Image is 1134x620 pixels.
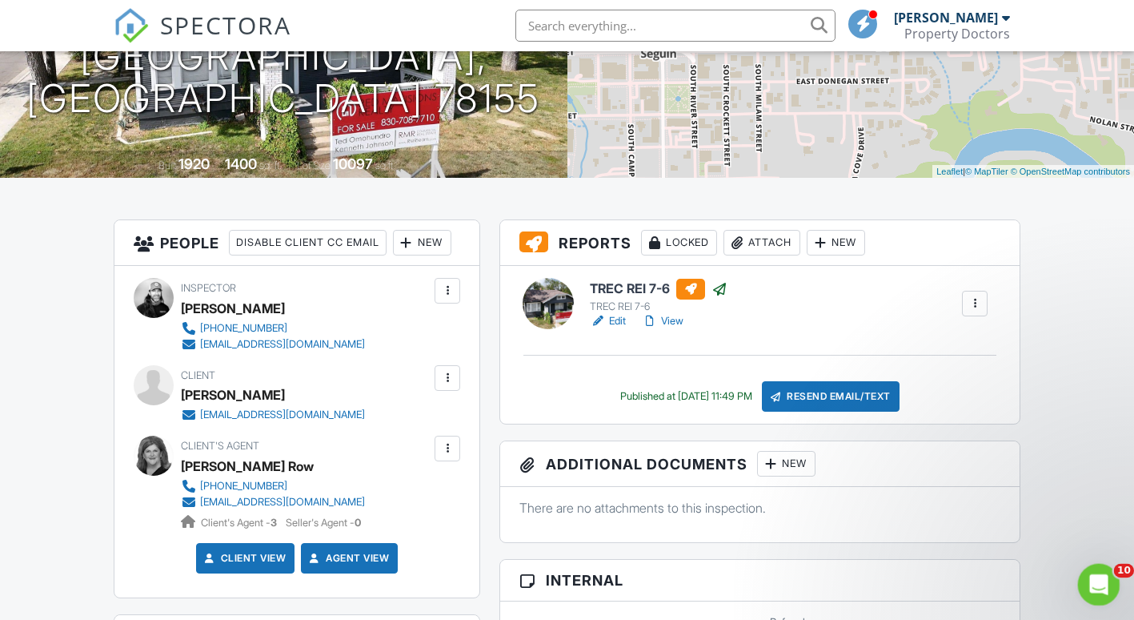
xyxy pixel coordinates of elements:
div: [EMAIL_ADDRESS][DOMAIN_NAME] [200,338,365,351]
a: Edit [590,313,626,329]
a: [PHONE_NUMBER] [181,478,365,494]
a: [PHONE_NUMBER] [181,320,365,336]
div: [PERSON_NAME] [894,10,998,26]
span: sq. ft. [259,159,282,171]
h3: Additional Documents [500,441,1020,487]
a: [PERSON_NAME] Row [181,454,314,478]
span: Seller's Agent - [286,517,361,529]
a: Leaflet [936,167,963,176]
a: © MapTiler [965,167,1008,176]
a: TREC REI 7-6 TREC REI 7-6 [590,279,727,314]
iframe: Intercom notifications message [814,465,1134,577]
div: Disable Client CC Email [229,230,387,256]
div: Published at [DATE] 11:49 PM [620,390,752,403]
h3: Reports [500,220,1020,266]
a: SPECTORA [114,22,291,55]
div: [PHONE_NUMBER] [200,480,287,493]
strong: 0 [355,517,361,529]
div: Property Doctors [904,26,1010,42]
a: © OpenStreetMap contributors [1011,167,1130,176]
a: Agent View [307,550,389,566]
div: Locked [641,230,717,256]
h6: TREC REI 7-6 [590,279,727,300]
span: Client's Agent [181,440,259,452]
strong: 3 [270,517,277,529]
div: Attach [723,230,800,256]
h3: People [114,220,479,266]
input: Search everything... [515,10,835,42]
div: [PERSON_NAME] [181,383,285,407]
div: New [757,451,815,477]
h3: Internal [500,560,1020,602]
a: [EMAIL_ADDRESS][DOMAIN_NAME] [181,407,365,423]
span: Client's Agent - [201,517,279,529]
a: View [642,313,683,329]
a: [EMAIL_ADDRESS][DOMAIN_NAME] [181,494,365,510]
div: [EMAIL_ADDRESS][DOMAIN_NAME] [200,496,365,509]
div: [PHONE_NUMBER] [200,322,287,335]
span: Lot Size [297,159,331,171]
div: Resend Email/Text [762,381,900,412]
div: New [393,230,451,256]
span: Inspector [181,282,236,294]
div: [PERSON_NAME] [181,296,285,320]
div: TREC REI 7-6 [590,300,727,313]
div: 1920 [178,155,210,172]
iframe: Intercom live chat [1078,564,1120,606]
div: | [932,165,1134,179]
div: 1400 [225,155,257,172]
div: New [807,230,865,256]
span: Client [181,369,215,381]
div: [EMAIL_ADDRESS][DOMAIN_NAME] [200,409,365,421]
a: Client View [202,550,287,566]
p: There are no attachments to this inspection. [519,499,1000,517]
div: 10097 [333,155,373,172]
a: [EMAIL_ADDRESS][DOMAIN_NAME] [181,336,365,352]
span: Built [158,159,176,171]
img: The Best Home Inspection Software - Spectora [114,8,149,43]
span: SPECTORA [160,8,291,42]
span: sq.ft. [375,159,395,171]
